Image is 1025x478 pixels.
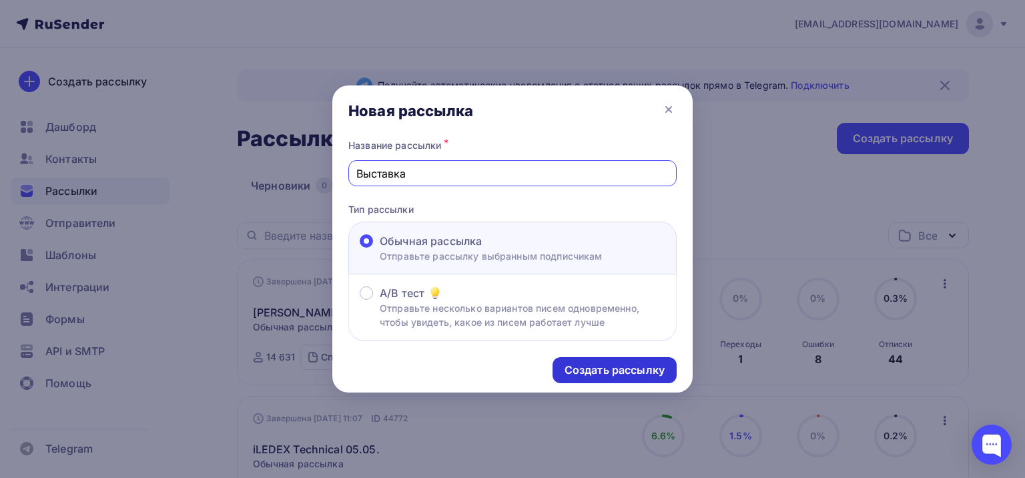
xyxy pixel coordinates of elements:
[348,202,677,216] p: Тип рассылки
[380,301,665,329] p: Отправьте несколько вариантов писем одновременно, чтобы увидеть, какое из писем работает лучше
[380,285,424,301] span: A/B тест
[356,166,669,182] input: Придумайте название рассылки
[380,249,603,263] p: Отправьте рассылку выбранным подписчикам
[565,363,665,378] div: Создать рассылку
[380,233,482,249] span: Обычная рассылка
[348,136,677,155] div: Название рассылки
[348,101,473,120] div: Новая рассылка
